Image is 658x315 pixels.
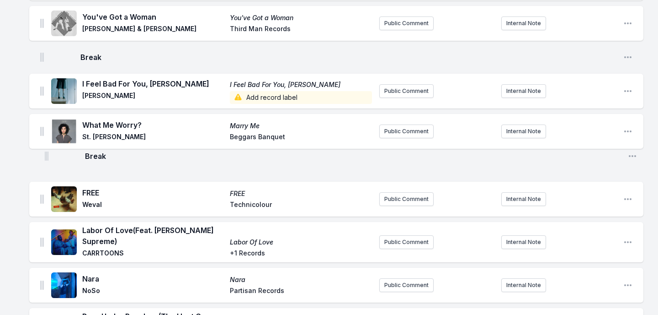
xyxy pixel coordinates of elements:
span: Add record label [230,91,372,104]
img: Nara [51,272,77,298]
img: FREE [51,186,77,212]
button: Open playlist item options [623,53,632,62]
span: I Feel Bad For You, [PERSON_NAME] [82,78,224,89]
span: Labor Of Love [230,238,372,247]
img: Marry Me [51,119,77,144]
button: Open playlist item options [623,281,632,290]
button: Open playlist item options [623,19,632,28]
span: Nara [230,275,372,284]
span: Labor Of Love (Feat. [PERSON_NAME] Supreme) [82,225,224,247]
img: Labor Of Love [51,229,77,255]
button: Open playlist item options [623,238,632,247]
span: I Feel Bad For You, [PERSON_NAME] [230,80,372,89]
button: Internal Note [501,125,546,138]
button: Public Comment [379,16,434,30]
span: FREE [230,189,372,198]
span: +1 Records [230,249,372,260]
span: Break [80,52,616,63]
button: Public Comment [379,84,434,98]
span: Partisan Records [230,286,372,297]
button: Public Comment [379,235,434,249]
button: Internal Note [501,192,546,206]
span: CARRTOONS [82,249,224,260]
span: Third Man Records [230,24,372,35]
span: [PERSON_NAME] & [PERSON_NAME] [82,24,224,35]
button: Internal Note [501,235,546,249]
span: FREE [82,187,224,198]
button: Open playlist item options [623,127,632,136]
span: Weval [82,200,224,211]
span: You've Got a Woman [82,11,224,22]
button: Public Comment [379,278,434,292]
button: Open playlist item options [623,87,632,96]
button: Public Comment [379,125,434,138]
span: Nara [82,273,224,284]
span: Technicolour [230,200,372,211]
button: Internal Note [501,278,546,292]
button: Public Comment [379,192,434,206]
img: I Feel Bad For You, Dave [51,78,77,104]
img: You've Got a Woman [51,11,77,36]
span: St. [PERSON_NAME] [82,132,224,143]
span: Marry Me [230,121,372,130]
span: Beggars Banquet [230,132,372,143]
span: What Me Worry? [82,119,224,130]
button: Open playlist item options [623,195,632,204]
button: Internal Note [501,16,546,30]
span: You've Got a Woman [230,13,372,22]
button: Internal Note [501,84,546,98]
span: [PERSON_NAME] [82,91,224,104]
span: NoSo [82,286,224,297]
